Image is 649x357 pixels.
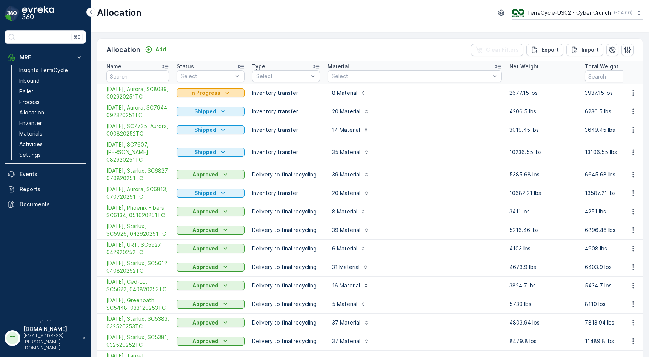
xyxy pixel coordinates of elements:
[190,89,220,97] p: In Progress
[252,300,320,308] p: Delivery to final recycling
[252,148,320,156] p: Inventory transfer
[16,150,86,160] a: Settings
[177,337,245,346] button: Approved
[328,280,374,292] button: 16 Material
[252,226,320,234] p: Delivery to final recycling
[194,189,216,197] p: Shipped
[16,128,86,139] a: Materials
[328,206,371,218] button: 8 Material
[19,77,40,85] p: Inbound
[486,46,519,54] p: Clear Filters
[509,189,577,197] p: 10682.21 lbs
[5,6,20,21] img: logo
[106,315,169,330] span: [DATE], Starlux, SC5383, 032520253TC
[106,204,169,219] span: [DATE], Phoenix Fibers, SC6134, 051620251TC
[106,260,169,275] a: 4/9/25, Starlux, SC5612, 040820252TC
[106,141,169,164] span: [DATE], SC7607, [PERSON_NAME], 082920251TC
[106,185,169,201] span: [DATE], Aurora, SC6813, 070720251TC
[73,34,81,40] p: ⌘B
[155,46,166,53] p: Add
[20,201,83,208] p: Documents
[106,241,169,256] a: 4/30/25, URT, SC5927, 042920252TC
[332,282,360,289] p: 16 Material
[509,337,577,345] p: 8479.8 lbs
[192,300,218,308] p: Approved
[20,185,83,193] p: Reports
[106,334,169,349] span: [DATE], Starlux, SC5381, 032520252TC
[328,261,373,273] button: 31 Material
[16,86,86,97] a: Pallet
[332,148,360,156] p: 35 Material
[332,73,490,80] p: Select
[19,130,42,138] p: Materials
[509,108,577,115] p: 4206.5 lbs
[252,208,320,215] p: Delivery to final recycling
[106,223,169,238] span: [DATE], Starlux, SC5926, 042920251TC
[19,151,41,159] p: Settings
[328,335,374,347] button: 37 Material
[177,281,245,290] button: Approved
[194,148,216,156] p: Shipped
[328,187,374,199] button: 20 Material
[252,337,320,345] p: Delivery to final recycling
[252,245,320,252] p: Delivery to final recycling
[252,108,320,115] p: Inventory transfer
[332,300,357,308] p: 5 Material
[512,6,643,20] button: TerraCycle-US02 - Cyber Crunch(-04:00)
[509,126,577,134] p: 3019.45 lbs
[332,337,360,345] p: 37 Material
[585,63,618,70] p: Total Weight
[252,63,265,70] p: Type
[328,317,374,329] button: 37 Material
[509,89,577,97] p: 2677.15 lbs
[332,126,360,134] p: 14 Material
[20,54,71,61] p: MRF
[106,104,169,119] a: 9/24/25, Aurora, SC7944, 092320251TC
[581,46,599,54] p: Import
[332,108,360,115] p: 20 Material
[6,332,18,344] div: TT
[509,300,577,308] p: 5730 lbs
[106,315,169,330] a: 3/27/25, Starlux, SC5383, 032520253TC
[471,44,523,56] button: Clear Filters
[106,241,169,256] span: [DATE], URT, SC5927, 042920252TC
[106,223,169,238] a: 4/30/25, Starlux, SC5926, 042920251TC
[177,263,245,272] button: Approved
[332,89,357,97] p: 8 Material
[23,325,79,333] p: [DOMAIN_NAME]
[509,148,577,156] p: 10236.55 lbs
[328,168,374,181] button: 39 Material
[106,45,140,55] p: Allocation
[177,189,245,198] button: Shipped
[328,224,374,236] button: 39 Material
[332,171,360,178] p: 39 Material
[566,44,603,56] button: Import
[106,122,169,138] a: 9/9/25, SC7735, Aurora, 090820252TC
[177,207,245,216] button: Approved
[192,337,218,345] p: Approved
[19,88,34,95] p: Pallet
[22,6,54,21] img: logo_dark-DEwI_e13.png
[177,300,245,309] button: Approved
[177,318,245,327] button: Approved
[177,170,245,179] button: Approved
[177,88,245,97] button: In Progress
[328,105,374,117] button: 20 Material
[106,104,169,119] span: [DATE], Aurora, SC7944, 092320251TC
[177,63,194,70] p: Status
[106,334,169,349] a: 3/27/25, Starlux, SC5381, 032520252TC
[5,325,86,351] button: TT[DOMAIN_NAME][EMAIL_ADDRESS][PERSON_NAME][DOMAIN_NAME]
[19,66,68,74] p: Insights TerraCycle
[509,63,539,70] p: Net Weight
[16,139,86,150] a: Activities
[97,7,141,19] p: Allocation
[194,108,216,115] p: Shipped
[106,167,169,182] a: 7/10/25, Starlux, SC6827, 070820251TC
[328,243,371,255] button: 6 Material
[106,297,169,312] a: 4/1/25, Greenpath, SC5448, 033120253TC
[19,119,42,127] p: Envanter
[177,125,245,134] button: Shipped
[19,141,43,148] p: Activities
[509,171,577,178] p: 5385.68 lbs
[16,118,86,128] a: Envanter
